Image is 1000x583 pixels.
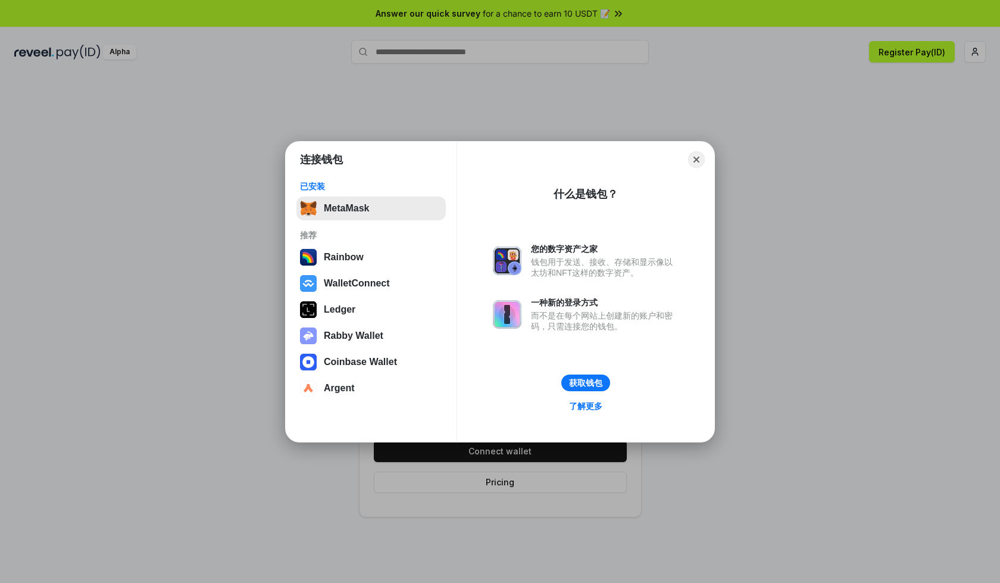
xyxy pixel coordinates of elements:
[531,244,679,254] div: 您的数字资产之家
[300,181,442,192] div: 已安装
[300,301,317,318] img: svg+xml,%3Csvg%20xmlns%3D%22http%3A%2F%2Fwww.w3.org%2F2000%2Fsvg%22%20width%3D%2228%22%20height%3...
[300,249,317,266] img: svg+xml,%3Csvg%20width%3D%22120%22%20height%3D%22120%22%20viewBox%3D%220%200%20120%20120%22%20fil...
[688,151,705,168] button: Close
[296,376,446,400] button: Argent
[296,350,446,374] button: Coinbase Wallet
[324,331,383,341] div: Rabby Wallet
[493,300,521,329] img: svg+xml,%3Csvg%20xmlns%3D%22http%3A%2F%2Fwww.w3.org%2F2000%2Fsvg%22%20fill%3D%22none%22%20viewBox...
[296,298,446,322] button: Ledger
[300,328,317,344] img: svg+xml,%3Csvg%20xmlns%3D%22http%3A%2F%2Fwww.w3.org%2F2000%2Fsvg%22%20fill%3D%22none%22%20viewBox...
[324,357,397,367] div: Coinbase Wallet
[296,197,446,220] button: MetaMask
[569,378,602,388] div: 获取钱包
[493,247,521,275] img: svg+xml,%3Csvg%20xmlns%3D%22http%3A%2F%2Fwww.w3.org%2F2000%2Fsvg%22%20fill%3D%22none%22%20viewBox...
[531,257,679,278] div: 钱包用于发送、接收、存储和显示像以太坊和NFT这样的数字资产。
[554,187,618,201] div: 什么是钱包？
[324,252,364,263] div: Rainbow
[300,275,317,292] img: svg+xml,%3Csvg%20width%3D%2228%22%20height%3D%2228%22%20viewBox%3D%220%200%2028%2028%22%20fill%3D...
[324,383,355,394] div: Argent
[300,230,442,241] div: 推荐
[531,297,679,308] div: 一种新的登录方式
[300,152,343,167] h1: 连接钱包
[296,245,446,269] button: Rainbow
[531,310,679,332] div: 而不是在每个网站上创建新的账户和密码，只需连接您的钱包。
[300,380,317,397] img: svg+xml,%3Csvg%20width%3D%2228%22%20height%3D%2228%22%20viewBox%3D%220%200%2028%2028%22%20fill%3D...
[296,324,446,348] button: Rabby Wallet
[300,354,317,370] img: svg+xml,%3Csvg%20width%3D%2228%22%20height%3D%2228%22%20viewBox%3D%220%200%2028%2028%22%20fill%3D...
[569,401,602,411] div: 了解更多
[562,398,610,414] a: 了解更多
[300,200,317,217] img: svg+xml,%3Csvg%20fill%3D%22none%22%20height%3D%2233%22%20viewBox%3D%220%200%2035%2033%22%20width%...
[296,272,446,295] button: WalletConnect
[324,304,355,315] div: Ledger
[324,278,390,289] div: WalletConnect
[561,375,610,391] button: 获取钱包
[324,203,369,214] div: MetaMask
